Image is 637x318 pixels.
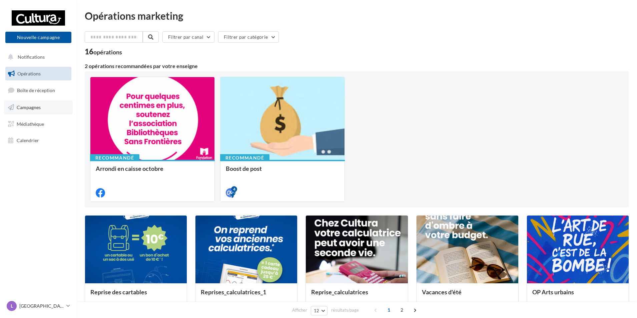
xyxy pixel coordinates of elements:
div: Reprises_calculatrices_1 [201,289,292,302]
span: 12 [314,308,320,313]
div: Vacances d'été [422,289,513,302]
a: L [GEOGRAPHIC_DATA] [5,300,71,312]
span: 2 [397,305,407,315]
div: Opérations marketing [85,11,629,21]
div: Boost de post [226,165,339,179]
span: résultats/page [331,307,359,313]
p: [GEOGRAPHIC_DATA] [19,303,64,309]
span: Campagnes [17,104,41,110]
div: opérations [93,49,122,55]
span: Afficher [292,307,307,313]
div: 16 [85,48,122,55]
button: Nouvelle campagne [5,32,71,43]
button: Notifications [4,50,70,64]
a: Calendrier [4,133,73,147]
button: Filtrer par canal [162,31,214,43]
div: OP Arts urbains [532,289,623,302]
div: Recommandé [220,154,269,162]
span: Calendrier [17,137,39,143]
div: 2 opérations recommandées par votre enseigne [85,63,629,69]
span: Notifications [18,54,45,60]
span: Médiathèque [17,121,44,126]
button: 12 [311,306,328,315]
a: Campagnes [4,100,73,114]
span: Opérations [17,71,41,76]
div: Reprise_calculatrices [311,289,402,302]
div: 4 [231,186,237,192]
div: Reprise des cartables [90,289,181,302]
span: 1 [384,305,394,315]
button: Filtrer par catégorie [218,31,279,43]
div: Recommandé [90,154,139,162]
span: Boîte de réception [17,87,55,93]
a: Boîte de réception [4,83,73,97]
span: L [11,303,13,309]
a: Opérations [4,67,73,81]
a: Médiathèque [4,117,73,131]
div: Arrondi en caisse octobre [96,165,209,179]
